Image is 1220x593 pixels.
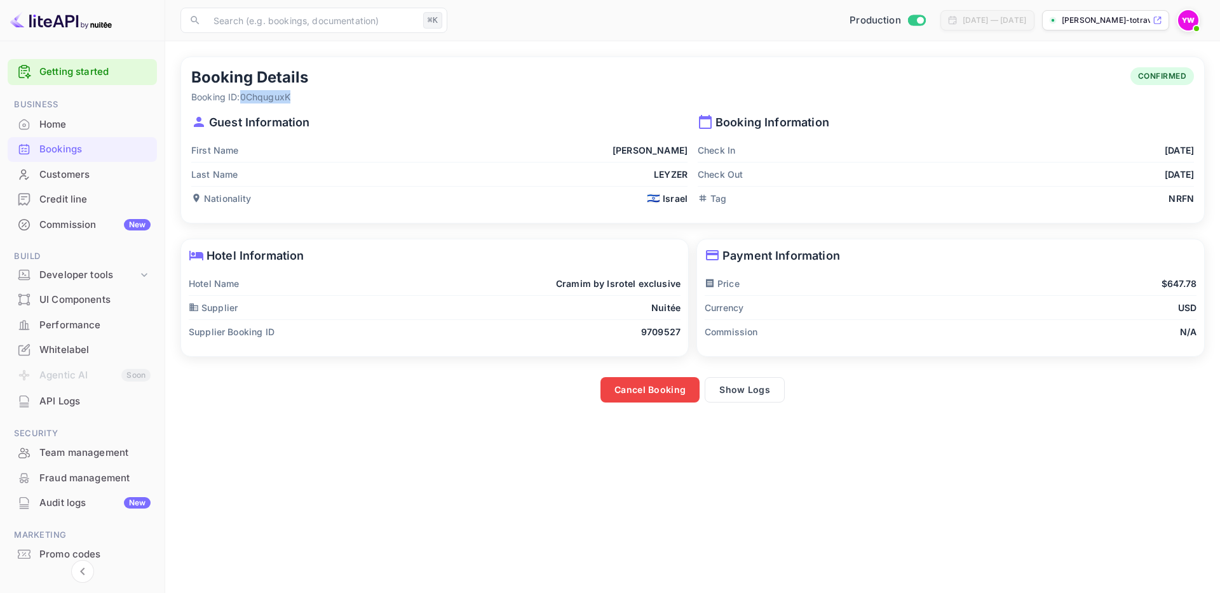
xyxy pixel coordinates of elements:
[8,466,157,491] div: Fraud management
[10,10,112,30] img: LiteAPI logo
[189,301,238,314] p: Supplier
[8,264,157,286] div: Developer tools
[8,542,157,566] a: Promo codes
[556,277,681,290] p: Cramim by Isrotel exclusive
[651,301,681,314] p: Nuitée
[8,213,157,236] a: CommissionNew
[8,112,157,136] a: Home
[39,142,151,157] div: Bookings
[39,117,151,132] div: Home
[8,441,157,465] div: Team management
[8,528,157,542] span: Marketing
[705,247,1196,264] p: Payment Information
[613,143,688,157] p: [PERSON_NAME]
[698,168,743,181] p: Check Out
[8,338,157,363] div: Whitelabel
[641,325,681,338] p: 9709527
[1165,168,1194,181] p: [DATE]
[654,168,688,181] p: LEYZER
[8,137,157,161] a: Bookings
[39,446,151,460] div: Team management
[698,192,726,205] p: Tag
[698,114,1194,131] p: Booking Information
[8,213,157,237] div: CommissionNew
[8,389,157,414] div: API Logs
[8,98,157,112] span: Business
[8,338,157,361] a: Whitelabel
[189,277,240,290] p: Hotel Name
[191,114,688,131] p: Guest Information
[8,112,157,137] div: Home
[39,218,151,232] div: Commission
[191,143,239,157] p: First Name
[39,168,151,182] div: Customers
[39,343,151,357] div: Whitelabel
[191,192,252,205] p: Nationality
[71,560,94,583] button: Collapse navigation
[189,247,681,264] p: Hotel Information
[8,313,157,336] a: Performance
[8,137,157,162] div: Bookings
[8,288,157,311] a: UI Components
[191,67,308,88] h5: Booking Details
[8,187,157,211] a: Credit line
[647,193,660,204] span: 🇮🇱
[963,15,1026,26] div: [DATE] — [DATE]
[8,466,157,490] a: Fraud management
[124,497,151,509] div: New
[705,277,740,290] p: Price
[1162,277,1196,290] p: $647.78
[8,389,157,413] a: API Logs
[705,325,758,338] p: Commission
[698,143,735,157] p: Check In
[8,288,157,312] div: UI Components
[423,12,442,29] div: ⌘K
[1178,301,1196,314] p: USD
[850,13,901,28] span: Production
[8,542,157,567] div: Promo codes
[1062,15,1150,26] p: [PERSON_NAME]-totravel...
[1165,143,1194,157] p: [DATE]
[1169,192,1194,205] p: NRFN
[8,491,157,514] a: Audit logsNew
[39,547,151,562] div: Promo codes
[206,8,418,33] input: Search (e.g. bookings, documentation)
[39,293,151,307] div: UI Components
[8,187,157,212] div: Credit line
[8,441,157,464] a: Team management
[8,427,157,441] span: Security
[8,163,157,186] a: Customers
[1178,10,1198,30] img: Yahav Winkler
[647,192,688,205] div: Israel
[8,59,157,85] div: Getting started
[191,90,308,103] p: Booking ID: 0ChquguxK
[191,168,238,181] p: Last Name
[705,301,743,314] p: Currency
[1130,70,1195,82] span: CONFIRMED
[39,496,151,510] div: Audit logs
[124,219,151,230] div: New
[39,394,151,409] div: API Logs
[705,377,785,403] button: Show Logs
[8,313,157,338] div: Performance
[189,325,274,338] p: Supplier Booking ID
[1180,325,1196,338] p: N/A
[8,163,157,187] div: Customers
[39,192,151,207] div: Credit line
[39,65,151,79] a: Getting started
[39,268,138,283] div: Developer tools
[844,13,930,28] div: Switch to Sandbox mode
[600,377,700,403] button: Cancel Booking
[8,250,157,263] span: Build
[39,318,151,333] div: Performance
[39,471,151,486] div: Fraud management
[8,491,157,516] div: Audit logsNew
